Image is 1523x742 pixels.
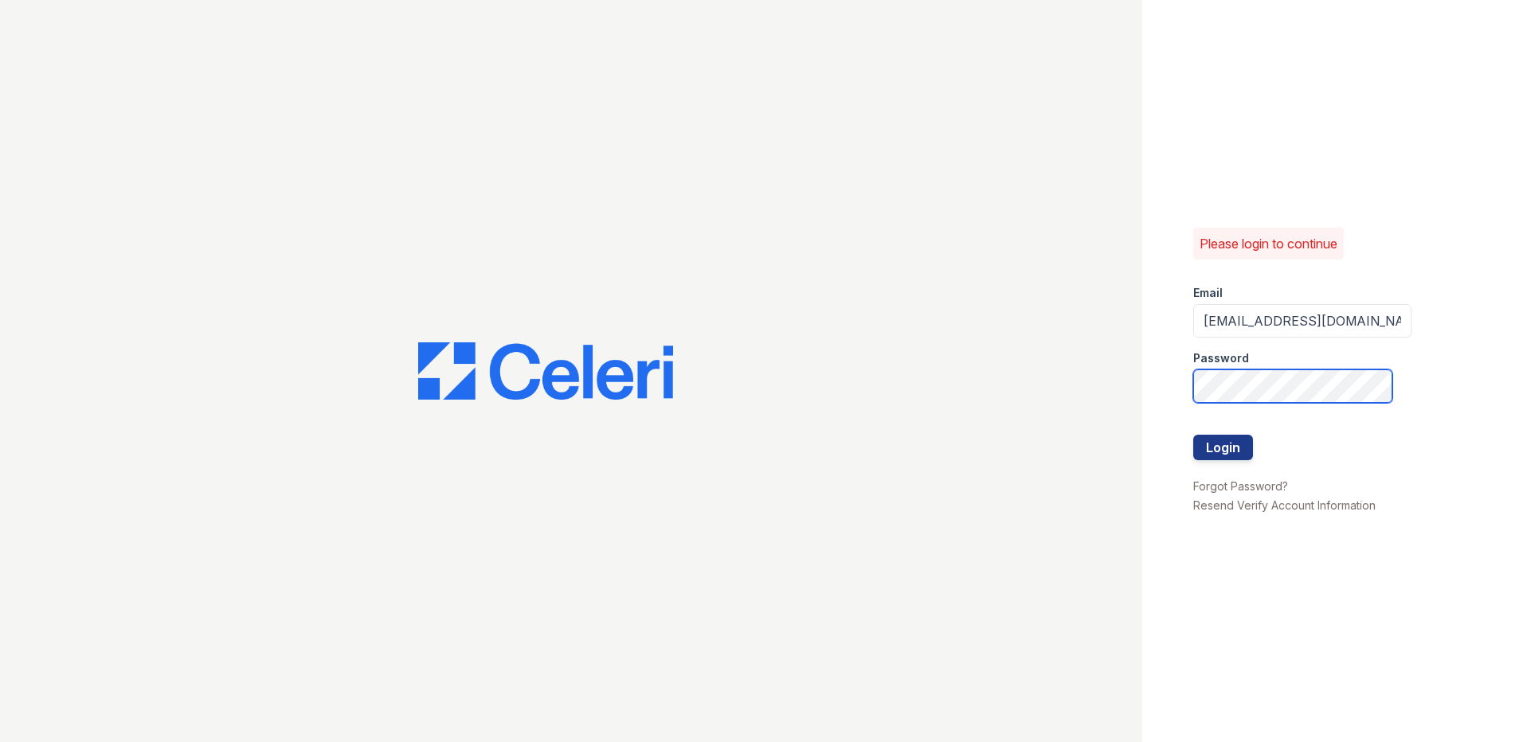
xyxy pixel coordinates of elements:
a: Forgot Password? [1193,479,1288,493]
a: Resend Verify Account Information [1193,498,1376,512]
label: Email [1193,285,1223,301]
img: CE_Logo_Blue-a8612792a0a2168367f1c8372b55b34899dd931a85d93a1a3d3e32e68fde9ad4.png [418,342,673,400]
p: Please login to continue [1200,234,1337,253]
label: Password [1193,350,1249,366]
button: Login [1193,435,1253,460]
